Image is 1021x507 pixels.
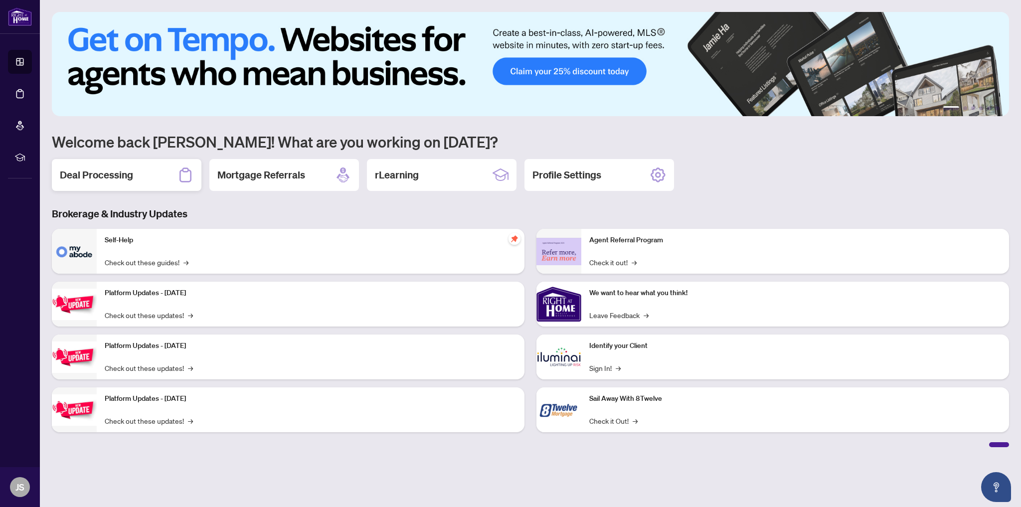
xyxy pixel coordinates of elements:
[979,106,983,110] button: 4
[536,282,581,327] img: We want to hear what you think!
[589,288,1001,299] p: We want to hear what you think!
[52,289,97,320] img: Platform Updates - July 21, 2025
[963,106,967,110] button: 2
[971,106,975,110] button: 3
[52,341,97,373] img: Platform Updates - July 8, 2025
[536,335,581,379] img: Identify your Client
[981,472,1011,502] button: Open asap
[8,7,32,26] img: logo
[105,415,193,426] a: Check out these updates!→
[589,362,621,373] a: Sign In!→
[589,257,637,268] a: Check it out!→
[943,106,959,110] button: 1
[987,106,991,110] button: 5
[536,238,581,265] img: Agent Referral Program
[105,310,193,321] a: Check out these updates!→
[188,310,193,321] span: →
[105,257,188,268] a: Check out these guides!→
[105,340,516,351] p: Platform Updates - [DATE]
[536,387,581,432] img: Sail Away With 8Twelve
[52,132,1009,151] h1: Welcome back [PERSON_NAME]! What are you working on [DATE]?
[188,362,193,373] span: →
[105,393,516,404] p: Platform Updates - [DATE]
[105,288,516,299] p: Platform Updates - [DATE]
[105,362,193,373] a: Check out these updates!→
[532,168,601,182] h2: Profile Settings
[15,480,24,494] span: JS
[60,168,133,182] h2: Deal Processing
[52,394,97,426] img: Platform Updates - June 23, 2025
[105,235,516,246] p: Self-Help
[52,207,1009,221] h3: Brokerage & Industry Updates
[589,393,1001,404] p: Sail Away With 8Twelve
[217,168,305,182] h2: Mortgage Referrals
[644,310,649,321] span: →
[589,310,649,321] a: Leave Feedback→
[589,415,638,426] a: Check it Out!→
[52,229,97,274] img: Self-Help
[188,415,193,426] span: →
[183,257,188,268] span: →
[509,233,520,245] span: pushpin
[52,12,1009,116] img: Slide 0
[589,235,1001,246] p: Agent Referral Program
[633,415,638,426] span: →
[375,168,419,182] h2: rLearning
[995,106,999,110] button: 6
[632,257,637,268] span: →
[616,362,621,373] span: →
[589,340,1001,351] p: Identify your Client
